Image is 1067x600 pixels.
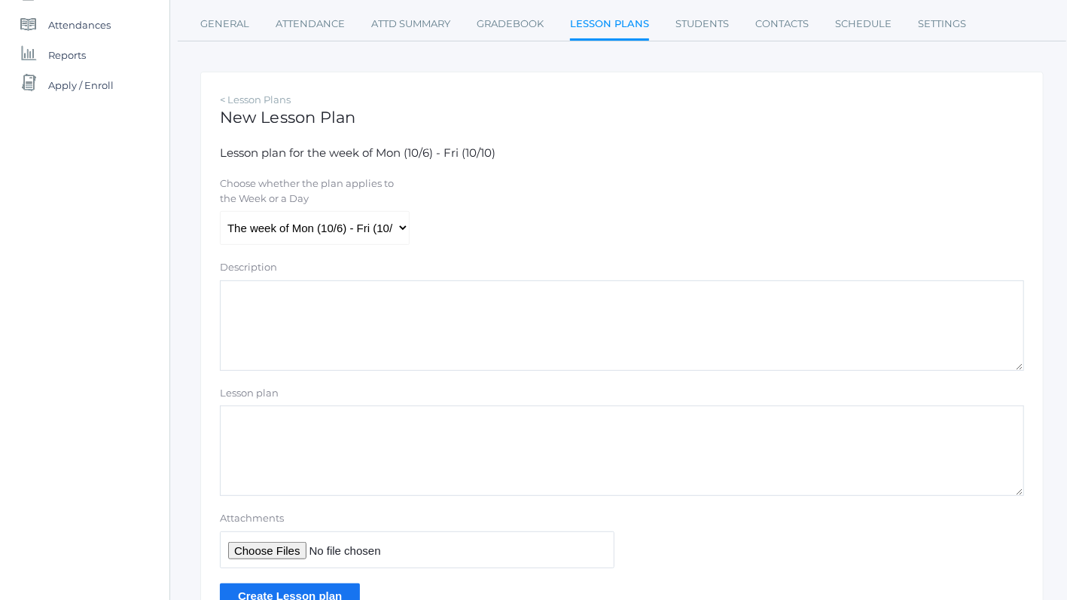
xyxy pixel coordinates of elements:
a: Students [675,9,729,39]
a: General [200,9,249,39]
label: Choose whether the plan applies to the Week or a Day [220,176,408,206]
h1: New Lesson Plan [220,109,1024,126]
a: Settings [918,9,966,39]
a: Lesson Plans [570,9,649,41]
a: Gradebook [477,9,544,39]
span: Apply / Enroll [48,70,114,100]
label: Attachments [220,511,614,526]
label: Description [220,260,277,275]
span: Lesson plan for the week of Mon (10/6) - Fri (10/10) [220,145,495,160]
a: < Lesson Plans [220,93,291,106]
a: Schedule [835,9,892,39]
span: Attendances [48,10,111,40]
label: Lesson plan [220,386,279,401]
a: Attd Summary [371,9,450,39]
span: Reports [48,40,86,70]
a: Attendance [276,9,345,39]
a: Contacts [755,9,809,39]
